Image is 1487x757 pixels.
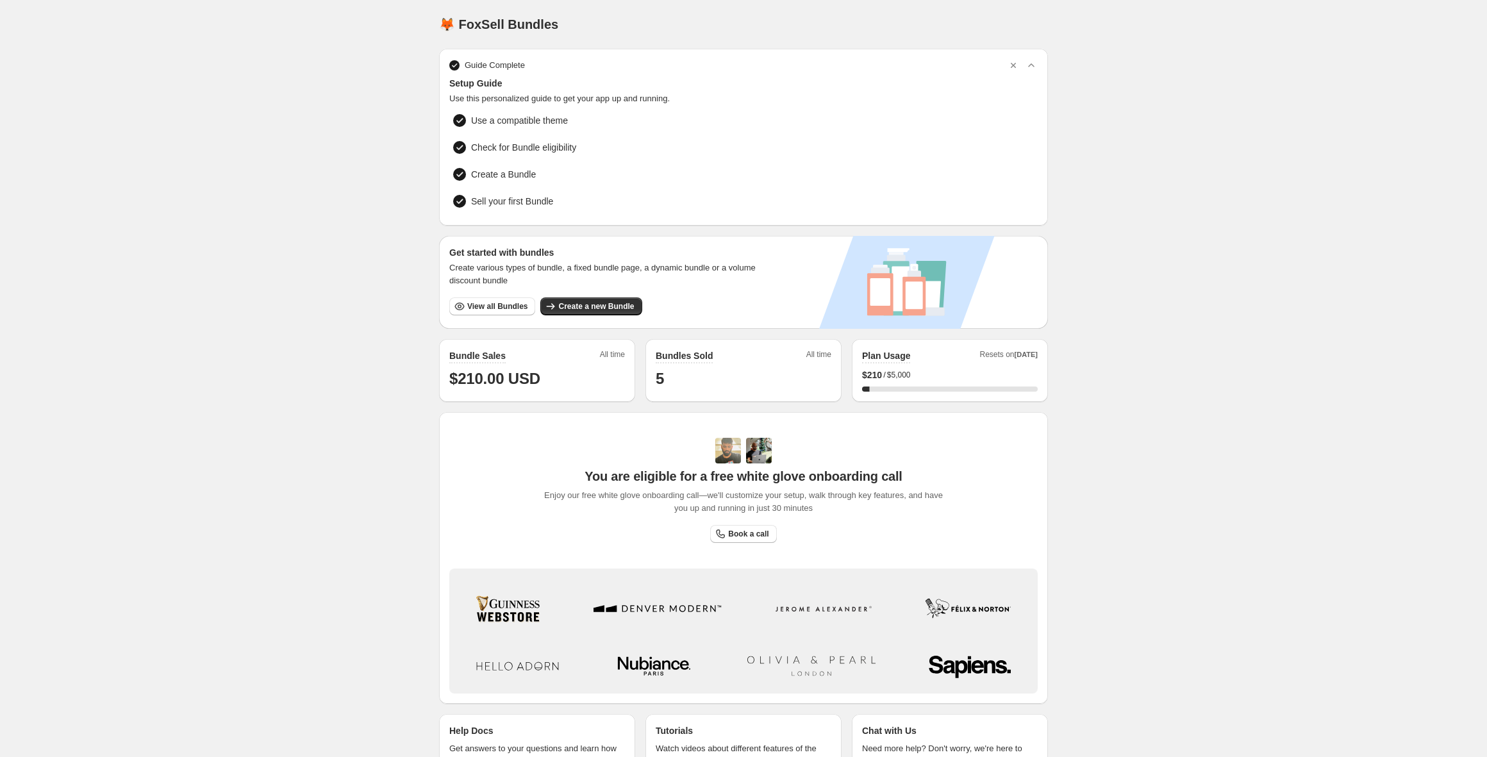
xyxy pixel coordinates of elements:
h1: 🦊 FoxSell Bundles [439,17,558,32]
button: Create a new Bundle [540,297,642,315]
span: All time [806,349,831,363]
h2: Plan Usage [862,349,910,362]
span: $5,000 [887,370,911,380]
span: Resets on [980,349,1038,363]
span: $ 210 [862,369,882,381]
span: Use a compatible theme [471,114,568,127]
span: Create various types of bundle, a fixed bundle page, a dynamic bundle or a volume discount bundle [449,262,768,287]
div: / [862,369,1038,381]
span: Sell your first Bundle [471,195,553,208]
h1: $210.00 USD [449,369,625,389]
span: Check for Bundle eligibility [471,141,576,154]
span: Book a call [728,529,768,539]
h3: Get started with bundles [449,246,768,259]
span: You are eligible for a free white glove onboarding call [585,469,902,484]
span: Use this personalized guide to get your app up and running. [449,92,1038,105]
p: Chat with Us [862,724,917,737]
span: View all Bundles [467,301,528,312]
span: Guide Complete [465,59,525,72]
h2: Bundle Sales [449,349,506,362]
span: All time [600,349,625,363]
span: Create a Bundle [471,168,536,181]
p: Tutorials [656,724,693,737]
button: View all Bundles [449,297,535,315]
a: Book a call [710,525,776,543]
img: Prakhar [746,438,772,463]
span: Setup Guide [449,77,1038,90]
h2: Bundles Sold [656,349,713,362]
span: Create a new Bundle [558,301,634,312]
p: Help Docs [449,724,493,737]
img: Adi [715,438,741,463]
span: Enjoy our free white glove onboarding call—we'll customize your setup, walk through key features,... [538,489,950,515]
span: [DATE] [1015,351,1038,358]
h1: 5 [656,369,831,389]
